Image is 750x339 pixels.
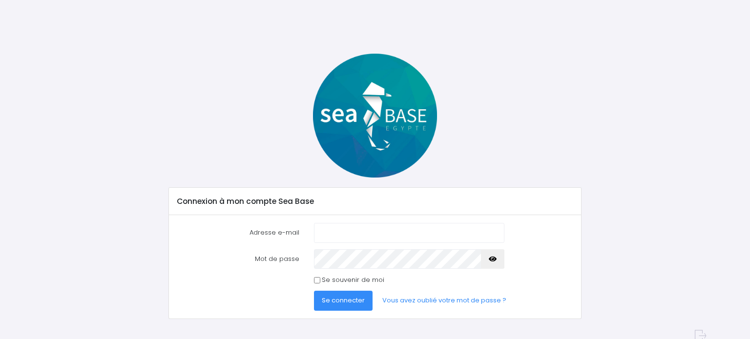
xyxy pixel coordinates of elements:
[314,291,373,310] button: Se connecter
[170,249,307,269] label: Mot de passe
[322,275,384,285] label: Se souvenir de moi
[169,188,581,215] div: Connexion à mon compte Sea Base
[170,223,307,242] label: Adresse e-mail
[322,296,365,305] span: Se connecter
[375,291,514,310] a: Vous avez oublié votre mot de passe ?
